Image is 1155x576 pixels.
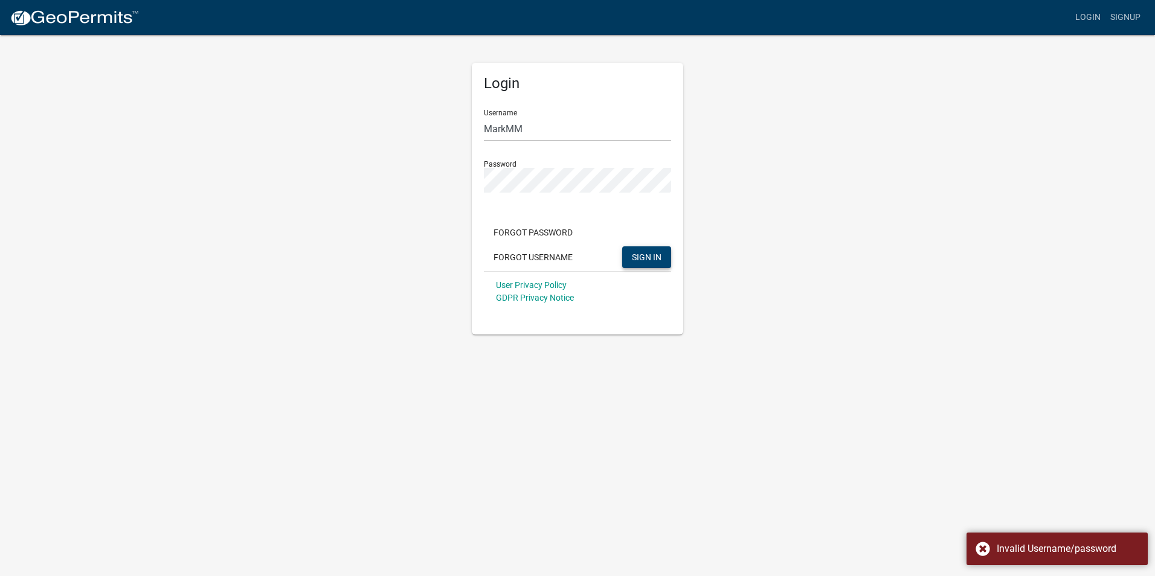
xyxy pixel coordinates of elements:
[484,75,671,92] h5: Login
[496,280,567,290] a: User Privacy Policy
[484,246,582,268] button: Forgot Username
[496,293,574,302] a: GDPR Privacy Notice
[997,542,1139,556] div: Invalid Username/password
[1070,6,1105,29] a: Login
[622,246,671,268] button: SIGN IN
[484,222,582,243] button: Forgot Password
[1105,6,1145,29] a: Signup
[632,252,661,261] span: SIGN IN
